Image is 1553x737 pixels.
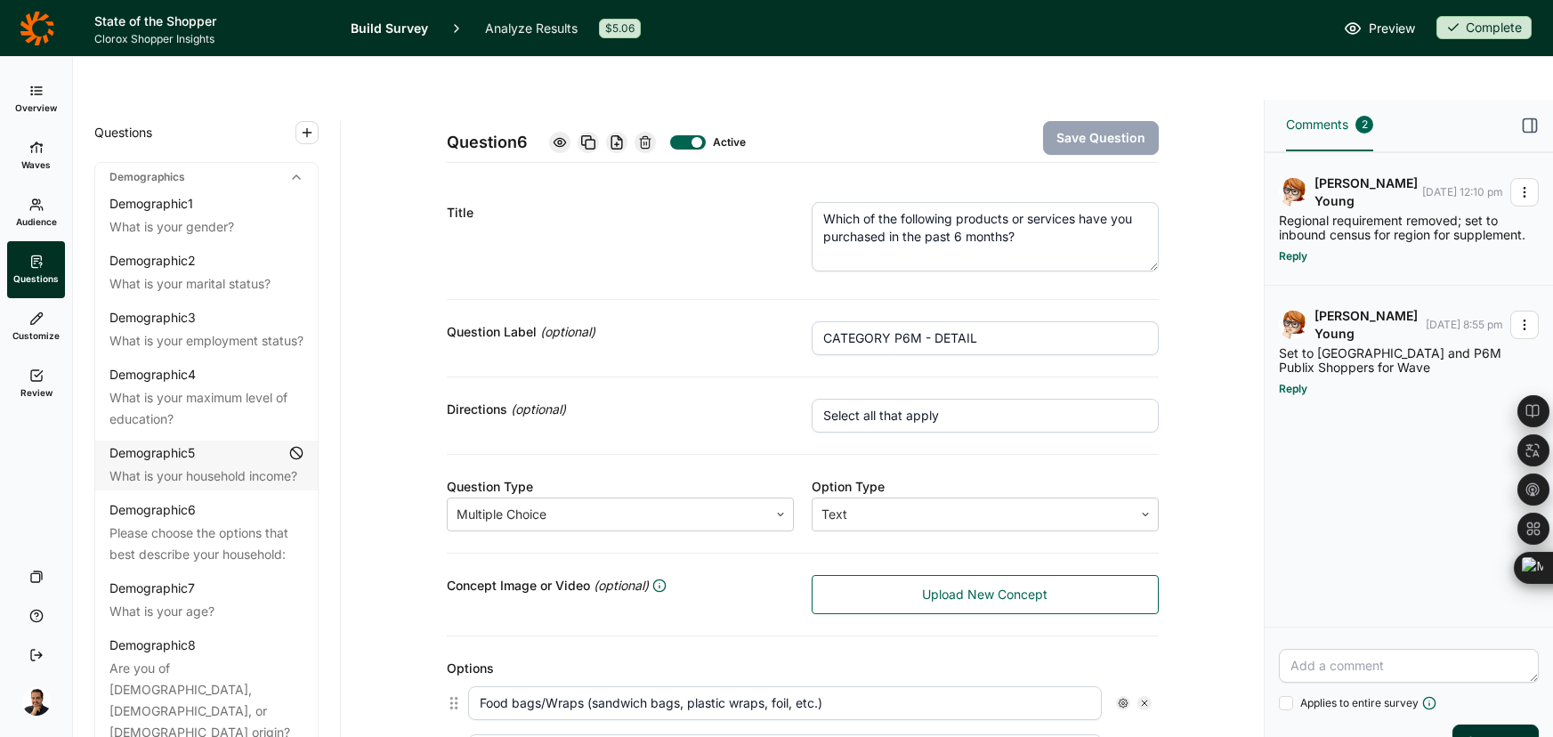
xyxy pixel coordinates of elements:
[447,202,794,223] div: Title
[447,476,794,498] div: Question Type
[94,32,329,46] span: Clorox Shopper Insights
[1436,16,1532,41] button: Complete
[1043,121,1159,155] button: Save Question
[447,399,794,420] div: Directions
[22,687,51,716] img: amg06m4ozjtcyqqhuw5b.png
[1314,174,1422,210] div: [PERSON_NAME] Young
[1422,185,1503,199] div: [DATE] 12:10 pm
[1279,249,1307,263] button: Reply
[1279,382,1307,396] button: Reply
[635,132,656,153] div: Delete
[94,11,329,32] h1: State of the Shopper
[1369,18,1415,39] span: Preview
[1314,307,1426,343] div: [PERSON_NAME] Young
[447,321,794,343] div: Question Label
[13,272,59,285] span: Questions
[1286,114,1348,135] span: Comments
[1426,318,1503,332] div: [DATE] 8:55 pm
[447,575,794,596] div: Concept Image or Video
[109,601,303,622] div: What is your age?
[95,163,318,191] div: Demographics
[812,476,1159,498] div: Option Type
[1436,16,1532,39] div: Complete
[21,158,51,171] span: Waves
[1344,18,1415,39] a: Preview
[20,386,53,399] span: Review
[1355,116,1373,134] div: 2
[109,387,303,430] div: What is your maximum level of education?
[1279,346,1539,375] p: Set to [GEOGRAPHIC_DATA] and P6M Publix Shoppers for Wave
[7,241,65,298] a: Questions
[447,130,528,155] span: Question 6
[94,122,152,143] span: Questions
[109,579,195,597] div: Demographic 7
[109,195,193,213] div: Demographic 1
[1279,178,1307,207] img: o7kyh2p2njg4amft5nuk.png
[540,321,595,343] span: (optional)
[511,399,566,420] span: (optional)
[109,309,196,327] div: Demographic 3
[109,366,196,384] div: Demographic 4
[109,636,196,654] div: Demographic 8
[1279,311,1307,339] img: o7kyh2p2njg4amft5nuk.png
[109,330,303,352] div: What is your employment status?
[1137,696,1152,710] div: Remove
[7,298,65,355] a: Customize
[1116,696,1130,710] div: Settings
[812,202,1159,271] textarea: Which of the following products or services have you purchased in the past 6 months?
[922,586,1047,603] span: Upload New Concept
[109,444,195,462] div: Demographic 5
[16,215,57,228] span: Audience
[7,355,65,412] a: Review
[109,501,196,519] div: Demographic 6
[1286,100,1373,151] button: Comments2
[109,522,303,565] div: Please choose the options that best describe your household:
[1300,696,1419,710] span: Applies to entire survey
[109,466,303,487] div: What is your household income?
[15,101,57,114] span: Overview
[7,184,65,241] a: Audience
[7,70,65,127] a: Overview
[109,273,303,295] div: What is your marital status?
[7,127,65,184] a: Waves
[109,216,303,238] div: What is your gender?
[1279,214,1539,242] p: Regional requirement removed; set to inbound census for region for supplement.
[594,575,649,596] span: (optional)
[109,252,196,270] div: Demographic 2
[599,19,641,38] div: $5.06
[447,658,1159,679] div: Options
[12,329,60,342] span: Customize
[713,135,741,150] div: Active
